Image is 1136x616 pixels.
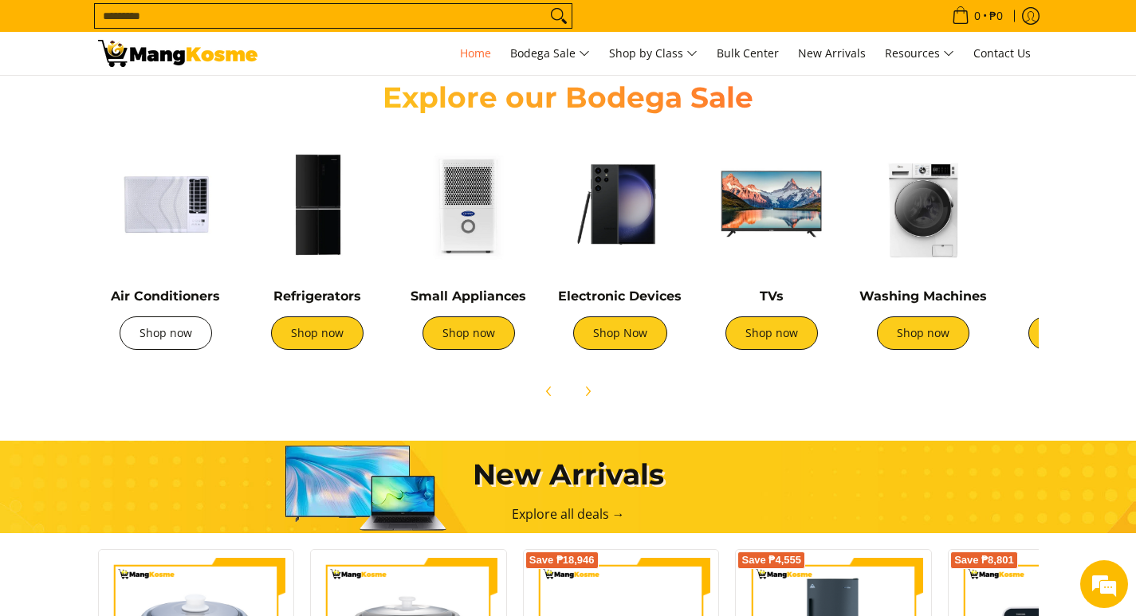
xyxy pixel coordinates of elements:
span: Save ₱8,801 [954,555,1014,565]
span: Contact Us [973,45,1031,61]
a: Shop now [271,316,364,350]
a: Shop now [1028,316,1121,350]
a: Shop Now [573,316,667,350]
a: Home [452,32,499,75]
a: Bodega Sale [502,32,598,75]
span: Bulk Center [717,45,779,61]
img: Mang Kosme: Your Home Appliances Warehouse Sale Partner! [98,40,257,67]
a: Shop by Class [601,32,706,75]
a: Electronic Devices [558,288,682,304]
button: Previous [532,374,567,409]
span: Resources [885,44,954,64]
a: Air Conditioners [111,288,220,304]
a: Shop now [725,316,818,350]
span: Bodega Sale [510,44,590,64]
a: Resources [877,32,962,75]
a: Small Appliances [411,288,526,304]
a: Shop now [423,316,515,350]
img: TVs [704,136,839,272]
a: Shop now [877,316,969,350]
a: Refrigerators [273,288,361,304]
span: Shop by Class [609,44,698,64]
span: Save ₱4,555 [741,555,801,565]
button: Next [570,374,605,409]
a: Shop now [120,316,212,350]
span: 0 [972,10,983,22]
img: Small Appliances [401,136,537,272]
span: Home [460,45,491,61]
a: Bulk Center [709,32,787,75]
span: • [947,7,1008,25]
button: Search [546,4,572,28]
a: TVs [760,288,784,304]
img: Refrigerators [250,136,385,272]
img: Electronic Devices [552,136,688,272]
a: New Arrivals [790,32,874,75]
span: ₱0 [987,10,1005,22]
a: Washing Machines [859,288,987,304]
span: New Arrivals [798,45,866,61]
a: Explore all deals → [512,505,625,523]
a: Contact Us [965,32,1039,75]
nav: Main Menu [273,32,1039,75]
img: Air Conditioners [98,136,234,272]
h2: Explore our Bodega Sale [337,80,800,116]
span: Save ₱18,946 [529,555,595,565]
img: Washing Machines [855,136,991,272]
